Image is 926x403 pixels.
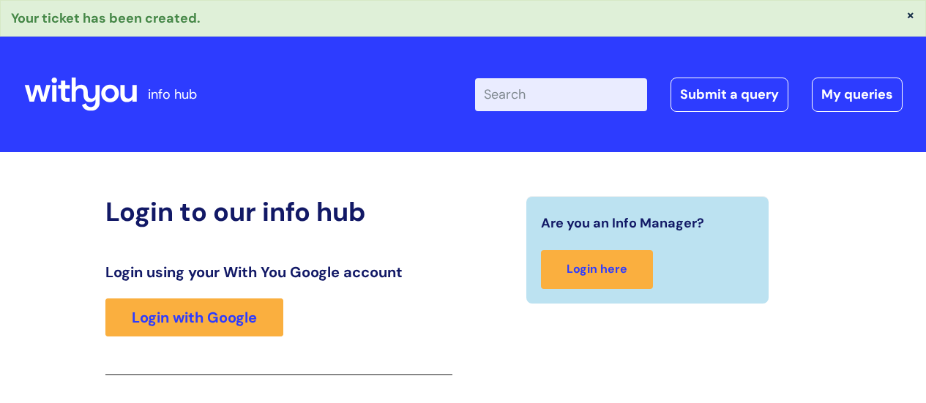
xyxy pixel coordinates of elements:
[105,298,283,336] a: Login with Google
[671,78,788,111] a: Submit a query
[541,250,653,289] a: Login here
[906,8,915,21] button: ×
[812,78,903,111] a: My queries
[105,263,452,281] h3: Login using your With You Google account
[148,83,197,106] p: info hub
[541,211,704,235] span: Are you an Info Manager?
[105,196,452,227] h2: Login to our info hub
[475,78,647,110] input: Search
